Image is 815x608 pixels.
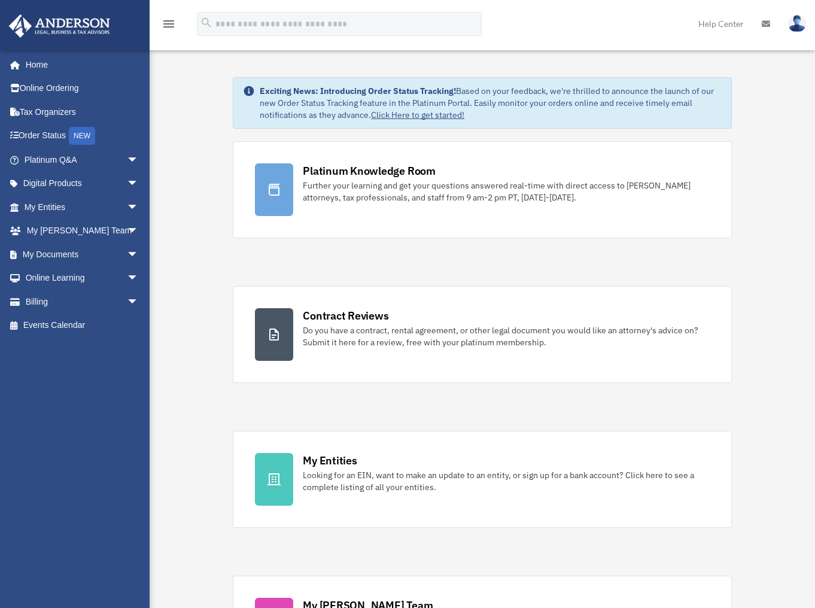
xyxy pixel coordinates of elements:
a: Home [8,53,151,77]
a: Contract Reviews Do you have a contract, rental agreement, or other legal document you would like... [233,286,732,383]
a: Platinum Knowledge Room Further your learning and get your questions answered real-time with dire... [233,141,732,238]
span: arrow_drop_down [127,266,151,291]
i: search [200,16,213,29]
a: Online Ordering [8,77,157,101]
div: Contract Reviews [303,308,388,323]
a: Billingarrow_drop_down [8,290,157,314]
span: arrow_drop_down [127,195,151,220]
a: Click Here to get started! [371,110,464,120]
span: arrow_drop_down [127,148,151,172]
a: My Documentsarrow_drop_down [8,242,157,266]
a: Platinum Q&Aarrow_drop_down [8,148,157,172]
span: arrow_drop_down [127,242,151,267]
div: Further your learning and get your questions answered real-time with direct access to [PERSON_NAM... [303,180,710,203]
a: Order StatusNEW [8,124,157,148]
a: Tax Organizers [8,100,157,124]
img: User Pic [788,15,806,32]
span: arrow_drop_down [127,219,151,244]
a: My Entitiesarrow_drop_down [8,195,157,219]
a: Digital Productsarrow_drop_down [8,172,157,196]
div: Looking for an EIN, want to make an update to an entity, or sign up for a bank account? Click her... [303,469,710,493]
img: Anderson Advisors Platinum Portal [5,14,114,38]
a: menu [162,21,176,31]
div: Based on your feedback, we're thrilled to announce the launch of our new Order Status Tracking fe... [260,85,722,121]
a: Online Learningarrow_drop_down [8,266,157,290]
div: Do you have a contract, rental agreement, or other legal document you would like an attorney's ad... [303,324,710,348]
div: Platinum Knowledge Room [303,163,436,178]
div: My Entities [303,453,357,468]
span: arrow_drop_down [127,290,151,314]
a: My Entities Looking for an EIN, want to make an update to an entity, or sign up for a bank accoun... [233,431,732,528]
strong: Exciting News: Introducing Order Status Tracking! [260,86,456,96]
a: My [PERSON_NAME] Teamarrow_drop_down [8,219,157,243]
div: NEW [69,127,95,145]
i: menu [162,17,176,31]
span: arrow_drop_down [127,172,151,196]
a: Events Calendar [8,314,157,338]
